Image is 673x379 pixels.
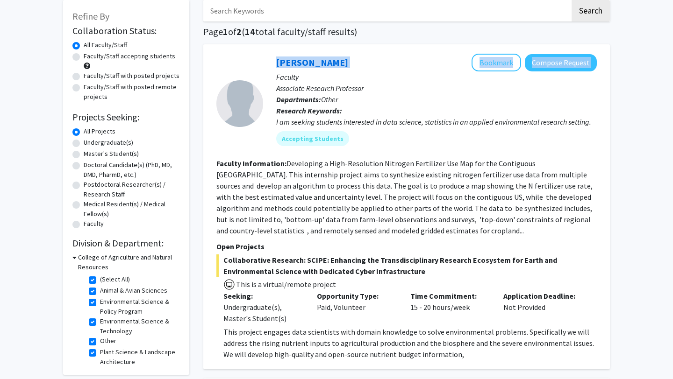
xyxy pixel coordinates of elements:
[100,347,178,367] label: Plant Science & Landscape Architecture
[100,274,130,284] label: (Select All)
[100,297,178,316] label: Environmental Science & Policy Program
[276,56,348,68] a: [PERSON_NAME]
[317,290,396,302] p: Opportunity Type:
[223,26,228,37] span: 1
[100,286,167,295] label: Animal & Avian Sciences
[216,254,597,277] span: Collaborative Research: SCIPE: Enhancing the Transdisciplinary Research Ecosystem for Earth and E...
[276,95,321,104] b: Departments:
[100,316,178,336] label: Environmental Science & Technology
[310,290,403,324] div: Paid, Volunteer
[321,95,338,104] span: Other
[84,82,180,102] label: Faculty/Staff with posted remote projects
[7,337,40,372] iframe: Chat
[216,159,286,168] b: Faculty Information:
[216,159,594,235] fg-read-more: Developing a High-Resolution Nitrogen Fertilizer Use Map for the Contiguous [GEOGRAPHIC_DATA]. Th...
[78,253,180,272] h3: College of Agriculture and Natural Resources
[72,10,109,22] span: Refine By
[84,160,180,180] label: Doctoral Candidate(s) (PhD, MD, DMD, PharmD, etc.)
[84,126,115,136] label: All Projects
[72,25,180,36] h2: Collaboration Status:
[403,290,497,324] div: 15 - 20 hours/week
[84,180,180,199] label: Postdoctoral Researcher(s) / Research Staff
[84,40,127,50] label: All Faculty/Staff
[84,71,179,81] label: Faculty/Staff with posted projects
[223,290,303,302] p: Seeking:
[84,51,175,61] label: Faculty/Staff accepting students
[410,290,490,302] p: Time Commitment:
[100,336,116,346] label: Other
[496,290,590,324] div: Not Provided
[276,116,597,127] div: I am seeking students interested in data science, statistics in an applied environmental research...
[276,83,597,94] p: Associate Research Professor
[84,219,104,229] label: Faculty
[276,131,349,146] mat-chip: Accepting Students
[245,26,255,37] span: 14
[216,241,597,252] p: Open Projects
[72,238,180,249] h2: Division & Department:
[223,326,597,360] p: This project engages data scientists with domain knowledge to solve environmental problems. Speci...
[203,26,610,37] h1: Page of ( total faculty/staff results)
[223,302,303,324] div: Undergraduate(s), Master's Student(s)
[503,290,583,302] p: Application Deadline:
[276,71,597,83] p: Faculty
[472,54,521,71] button: Add Dong Liang to Bookmarks
[235,280,336,289] span: This is a virtual/remote project
[84,149,139,159] label: Master's Student(s)
[84,138,133,147] label: Undergraduate(s)
[72,112,180,123] h2: Projects Seeking:
[525,54,597,71] button: Compose Request to Dong Liang
[276,106,342,115] b: Research Keywords:
[236,26,242,37] span: 2
[84,199,180,219] label: Medical Resident(s) / Medical Fellow(s)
